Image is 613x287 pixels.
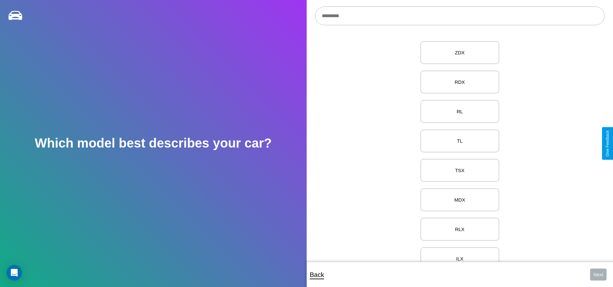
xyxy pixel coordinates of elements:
p: RDX [428,78,492,86]
p: RLX [428,225,492,234]
p: MDX [428,195,492,204]
p: ILX [428,254,492,263]
p: TSX [428,166,492,175]
p: ZDX [428,48,492,57]
button: Next [590,269,607,281]
div: Give Feedback [605,130,610,157]
p: TL [428,137,492,145]
p: RL [428,107,492,116]
div: Open Intercom Messenger [6,265,22,281]
h2: Which model best describes your car? [35,136,272,150]
p: Back [310,269,324,281]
